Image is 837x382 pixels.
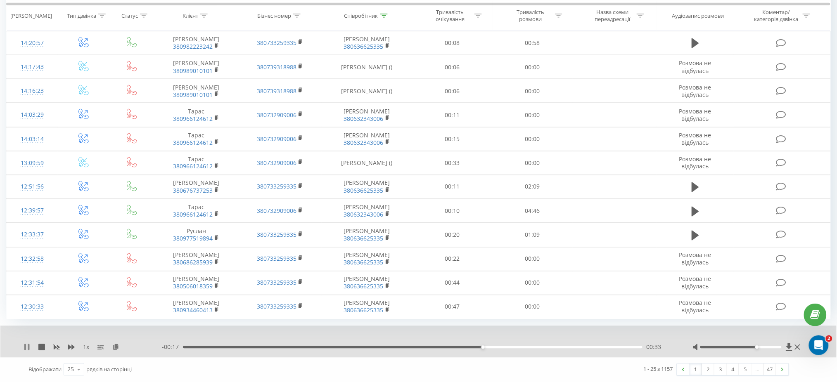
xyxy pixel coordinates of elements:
[173,283,213,290] a: 380506018359
[412,79,493,103] td: 00:06
[15,299,50,315] div: 12:30:33
[679,299,711,314] span: Розмова не відбулась
[173,67,213,75] a: 380989010101
[322,199,412,223] td: [PERSON_NAME]
[257,255,296,263] a: 380733259335
[492,295,573,319] td: 00:00
[154,223,238,247] td: Руслан
[344,115,384,123] a: 380632343006
[15,35,50,51] div: 14:20:57
[412,103,493,127] td: 00:11
[492,175,573,199] td: 02:09
[679,131,711,146] span: Розмова не відбулась
[344,12,378,19] div: Співробітник
[173,115,213,123] a: 380966124612
[322,175,412,199] td: [PERSON_NAME]
[412,295,493,319] td: 00:47
[679,275,711,290] span: Розмова не відбулась
[492,223,573,247] td: 01:09
[257,12,291,19] div: Бізнес номер
[322,55,412,79] td: [PERSON_NAME] ()
[154,79,238,103] td: [PERSON_NAME]
[86,366,132,373] span: рядків на сторінці
[154,175,238,199] td: [PERSON_NAME]
[173,235,213,243] a: 380977519894
[257,135,296,143] a: 380732909006
[67,12,96,19] div: Тип дзвінка
[322,31,412,55] td: [PERSON_NAME]
[690,364,702,375] a: 1
[173,187,213,195] a: 380676737253
[428,9,472,23] div: Тривалість очікування
[154,55,238,79] td: [PERSON_NAME]
[412,31,493,55] td: 00:08
[492,199,573,223] td: 04:46
[481,346,485,349] div: Accessibility label
[15,179,50,195] div: 12:51:56
[154,151,238,175] td: Тарас
[492,151,573,175] td: 00:00
[322,127,412,151] td: [PERSON_NAME]
[344,139,384,146] a: 380632343006
[492,103,573,127] td: 00:00
[154,295,238,319] td: [PERSON_NAME]
[257,207,296,215] a: 380732909006
[344,187,384,195] a: 380636625335
[257,231,296,239] a: 380733259335
[644,365,673,373] div: 1 - 25 з 1157
[412,199,493,223] td: 00:10
[154,199,238,223] td: Тарас
[154,31,238,55] td: [PERSON_NAME]
[344,307,384,314] a: 380636625335
[15,59,50,75] div: 14:17:43
[257,183,296,191] a: 380733259335
[173,211,213,219] a: 380966124612
[257,279,296,287] a: 380733259335
[412,55,493,79] td: 00:06
[154,127,238,151] td: Тарас
[412,127,493,151] td: 00:15
[173,259,213,266] a: 380686285939
[344,283,384,290] a: 380636625335
[322,223,412,247] td: [PERSON_NAME]
[257,303,296,311] a: 380733259335
[15,83,50,99] div: 14:16:23
[173,42,213,50] a: 380982223242
[15,131,50,147] div: 14:03:14
[10,12,52,19] div: [PERSON_NAME]
[412,247,493,271] td: 00:22
[679,251,711,266] span: Розмова не відбулась
[492,127,573,151] td: 00:00
[344,42,384,50] a: 380636625335
[679,83,711,99] span: Розмова не відбулась
[83,343,89,351] span: 1 x
[714,364,727,375] a: 3
[647,343,662,351] span: 00:33
[826,335,832,342] span: 2
[752,364,764,375] div: …
[121,12,138,19] div: Статус
[183,12,198,19] div: Клієнт
[154,103,238,127] td: Тарас
[15,227,50,243] div: 12:33:37
[412,151,493,175] td: 00:33
[15,155,50,171] div: 13:09:59
[257,87,296,95] a: 380739318988
[509,9,553,23] div: Тривалість розмови
[492,55,573,79] td: 00:00
[492,79,573,103] td: 00:00
[15,275,50,291] div: 12:31:54
[344,235,384,243] a: 380636625335
[492,31,573,55] td: 00:58
[173,91,213,99] a: 380989010101
[173,307,213,314] a: 380934460413
[492,247,573,271] td: 00:00
[702,364,714,375] a: 2
[15,251,50,267] div: 12:32:58
[412,223,493,247] td: 00:20
[257,63,296,71] a: 380739318988
[752,9,801,23] div: Коментар/категорія дзвінка
[344,259,384,266] a: 380636625335
[322,247,412,271] td: [PERSON_NAME]
[322,271,412,295] td: [PERSON_NAME]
